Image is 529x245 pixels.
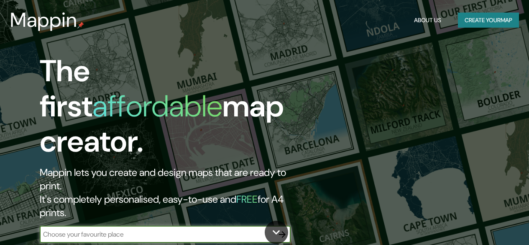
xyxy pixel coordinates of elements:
[40,54,304,166] h1: The first map creator.
[40,230,274,239] input: Choose your favourite place
[40,166,304,219] h2: Mappin lets you create and design maps that are ready to print. It's completely personalised, eas...
[10,8,77,32] h3: Mappin
[77,22,84,28] img: mappin-pin
[236,193,258,206] h5: FREE
[411,13,445,28] button: About Us
[458,13,519,28] button: Create yourmap
[92,87,222,126] h1: affordable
